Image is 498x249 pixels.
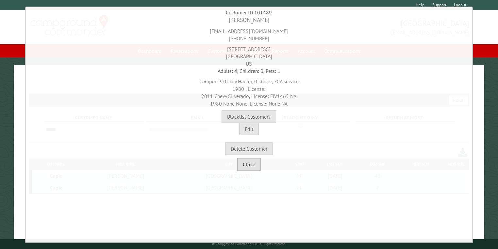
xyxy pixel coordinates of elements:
[237,158,261,171] button: Close
[232,86,265,92] span: 1980 , License:
[222,110,276,123] button: Blacklist Customer?
[27,24,471,42] div: [EMAIL_ADDRESS][DOMAIN_NAME] [PHONE_NUMBER]
[27,67,471,75] div: Adults: 4, Children: 0, Pets: 1
[201,93,296,99] span: 2011 Chevy Silverado, License: EJV1465 NA
[210,100,288,107] span: 1980 None None, License: None NA
[225,142,273,155] button: Delete Customer
[27,42,471,67] div: [STREET_ADDRESS] [GEOGRAPHIC_DATA] US
[27,75,471,107] div: Camper: 32ft Toy Hauler, 0 slides, 20A service
[27,9,471,16] div: Customer ID 101489
[27,16,471,24] div: [PERSON_NAME]
[212,242,286,246] small: © Campground Commander LLC. All rights reserved.
[239,123,259,135] button: Edit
